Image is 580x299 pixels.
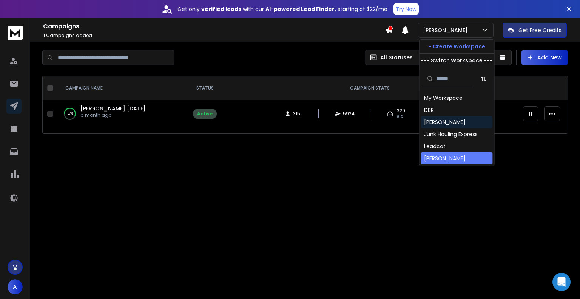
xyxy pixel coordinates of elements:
span: 1 [43,32,45,39]
p: 57 % [67,110,73,118]
p: [PERSON_NAME] [423,26,471,34]
p: All Statuses [380,54,413,61]
div: [PERSON_NAME] [424,155,466,162]
a: [PERSON_NAME] [DATE] [80,105,146,112]
div: Open Intercom Messenger [552,273,571,291]
button: Sort by Sort A-Z [476,71,491,87]
p: a month ago [80,112,146,118]
h1: Campaigns [43,22,385,31]
p: Get only with our starting at $22/mo [177,5,387,13]
span: 5924 [343,111,355,117]
p: + Create Workspace [428,43,485,50]
img: logo [8,26,23,40]
div: [PERSON_NAME] [424,118,466,126]
strong: verified leads [201,5,241,13]
span: 3151 [293,111,302,117]
p: Campaigns added [43,33,385,39]
div: DBR [424,106,434,114]
div: Leadcat [424,143,446,150]
button: + Create Workspace [420,40,494,53]
p: --- Switch Workspace --- [421,57,493,64]
span: 60 % [395,114,403,120]
span: 1329 [395,108,405,114]
th: STATUS [188,76,221,100]
button: Add New [521,50,568,65]
button: Get Free Credits [503,23,567,38]
th: CAMPAIGN NAME [56,76,188,100]
p: Try Now [396,5,416,13]
div: My Workspace [424,94,463,102]
div: Active [197,111,213,117]
td: 57%[PERSON_NAME] [DATE]a month ago [56,100,188,127]
strong: AI-powered Lead Finder, [265,5,336,13]
p: Get Free Credits [518,26,561,34]
th: CAMPAIGN STATS [221,76,518,100]
button: A [8,279,23,294]
button: Try Now [393,3,419,15]
div: Junk Hauling Express [424,130,478,138]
